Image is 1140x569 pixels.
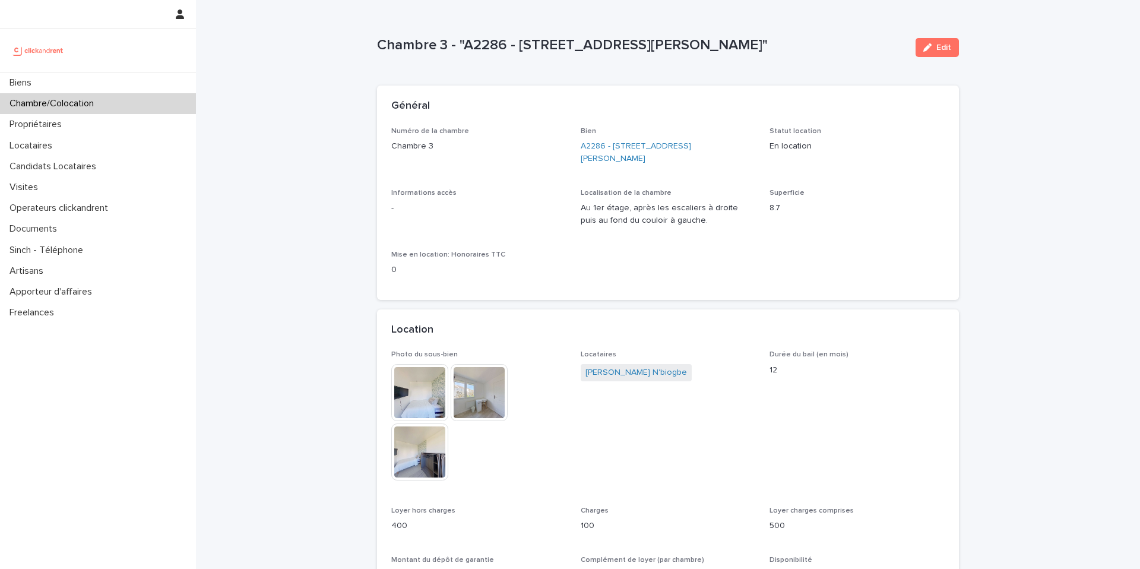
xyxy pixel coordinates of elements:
[391,189,457,197] span: Informations accès
[5,98,103,109] p: Chambre/Colocation
[391,251,505,258] span: Mise en location: Honoraires TTC
[581,140,756,165] a: A2286 - [STREET_ADDRESS][PERSON_NAME]
[769,202,945,214] p: 8.7
[5,161,106,172] p: Candidats Locataires
[769,557,812,564] span: Disponibilité
[769,140,945,153] p: En location
[769,507,854,514] span: Loyer charges comprises
[5,182,47,193] p: Visites
[581,520,756,532] p: 100
[9,39,67,62] img: UCB0brd3T0yccxBKYDjQ
[769,351,848,358] span: Durée du bail (en mois)
[769,189,805,197] span: Superficie
[391,520,566,532] p: 400
[5,119,71,130] p: Propriétaires
[377,37,906,54] p: Chambre 3 - "A2286 - [STREET_ADDRESS][PERSON_NAME]"
[581,202,756,227] p: Au 1er étage, après les escaliers à droite puis au fond du couloir à gauche.
[581,128,596,135] span: Bien
[5,286,102,298] p: Apporteur d'affaires
[5,77,41,88] p: Biens
[5,223,66,235] p: Documents
[581,189,672,197] span: Localisation de la chambre
[391,140,566,153] p: Chambre 3
[769,520,945,532] p: 500
[391,324,433,337] h2: Location
[585,366,687,379] a: [PERSON_NAME] N'biogbe
[916,38,959,57] button: Edit
[391,351,458,358] span: Photo du sous-bien
[5,265,53,277] p: Artisans
[769,128,821,135] span: Statut location
[5,203,118,214] p: Operateurs clickandrent
[5,140,62,151] p: Locataires
[391,264,566,276] p: 0
[391,100,430,113] h2: Général
[581,351,616,358] span: Locataires
[391,202,566,214] p: -
[581,557,704,564] span: Complément de loyer (par chambre)
[769,364,945,377] p: 12
[391,507,455,514] span: Loyer hors charges
[391,557,494,564] span: Montant du dépôt de garantie
[581,507,609,514] span: Charges
[936,43,951,52] span: Edit
[5,245,93,256] p: Sinch - Téléphone
[5,307,64,318] p: Freelances
[391,128,469,135] span: Numéro de la chambre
